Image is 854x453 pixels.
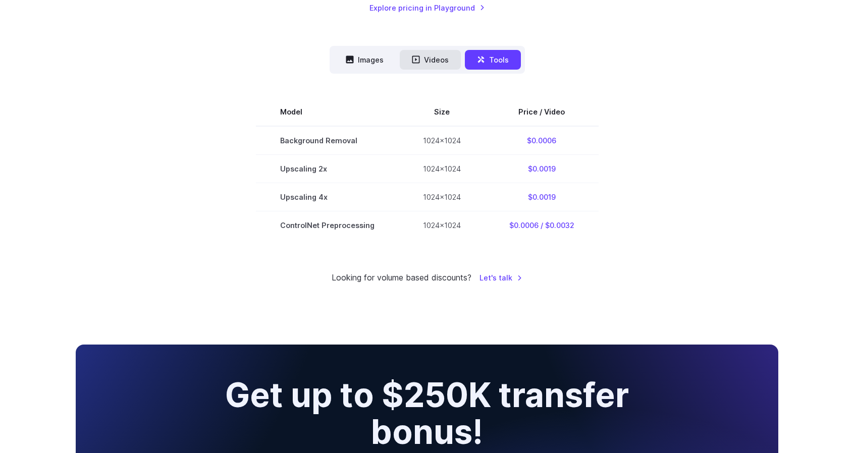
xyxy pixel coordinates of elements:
[399,98,485,126] th: Size
[256,211,399,239] td: ControlNet Preprocessing
[485,126,599,155] td: $0.0006
[369,2,485,14] a: Explore pricing in Playground
[465,50,521,70] button: Tools
[400,50,461,70] button: Videos
[399,154,485,183] td: 1024x1024
[479,272,522,284] a: Let's talk
[485,98,599,126] th: Price / Video
[399,183,485,211] td: 1024x1024
[399,211,485,239] td: 1024x1024
[485,183,599,211] td: $0.0019
[399,126,485,155] td: 1024x1024
[485,154,599,183] td: $0.0019
[256,126,399,155] td: Background Removal
[332,271,471,285] small: Looking for volume based discounts?
[256,154,399,183] td: Upscaling 2x
[172,377,682,449] h2: Get up to $250K transfer bonus!
[334,50,396,70] button: Images
[485,211,599,239] td: $0.0006 / $0.0032
[256,98,399,126] th: Model
[256,183,399,211] td: Upscaling 4x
